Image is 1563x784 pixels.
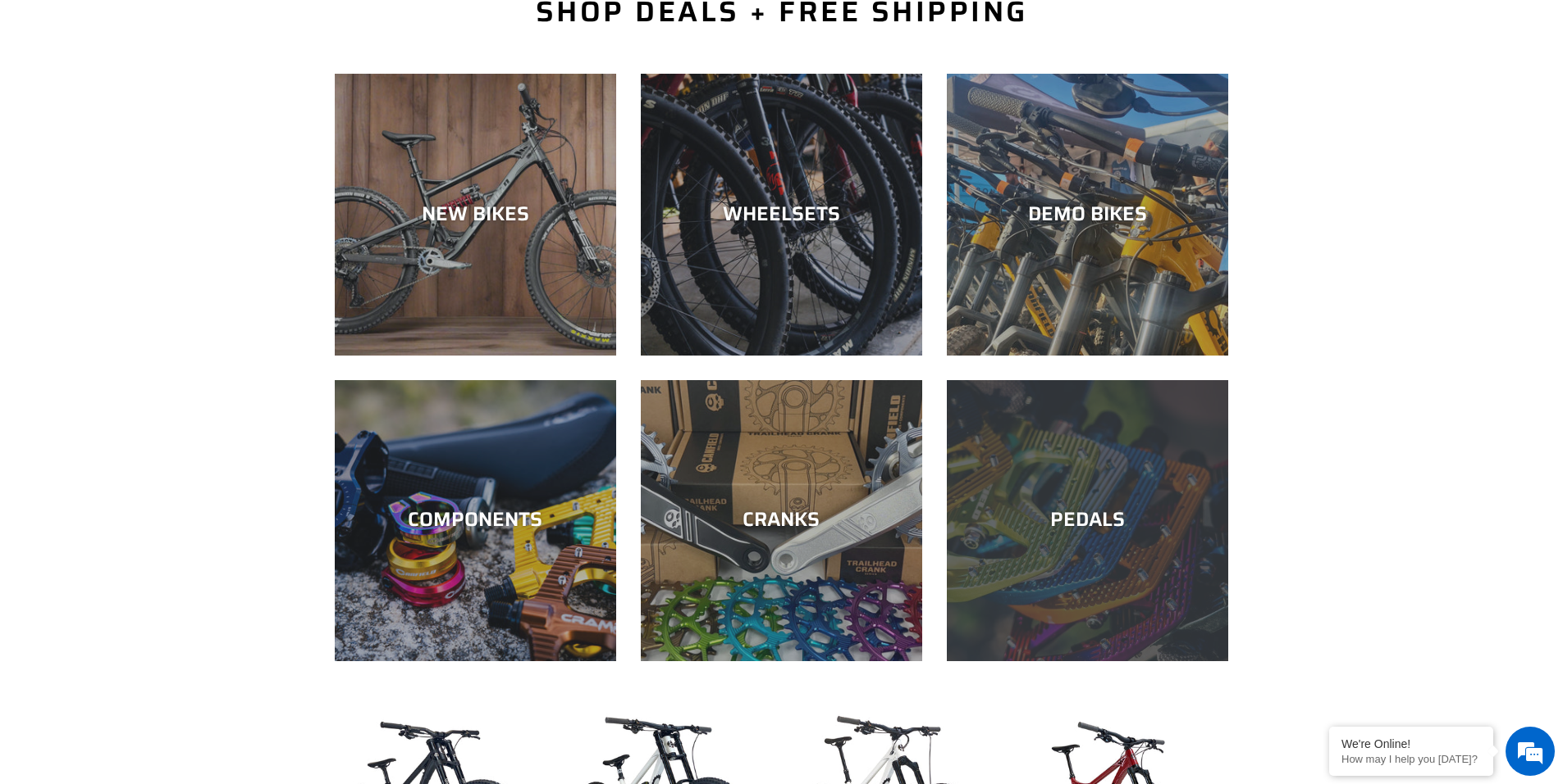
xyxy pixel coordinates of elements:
div: WHEELSETS [641,202,922,226]
a: NEW BIKES [335,74,616,355]
p: How may I help you today? [1341,753,1481,765]
div: NEW BIKES [335,202,616,226]
div: PEDALS [947,508,1228,532]
div: COMPONENTS [335,508,616,532]
a: CRANKS [641,379,922,660]
a: COMPONENTS [335,379,616,660]
div: CRANKS [641,508,922,532]
a: WHEELSETS [641,74,922,355]
div: We're Online! [1341,737,1481,750]
a: PEDALS [947,379,1228,660]
div: DEMO BIKES [947,202,1228,226]
a: DEMO BIKES [947,74,1228,355]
